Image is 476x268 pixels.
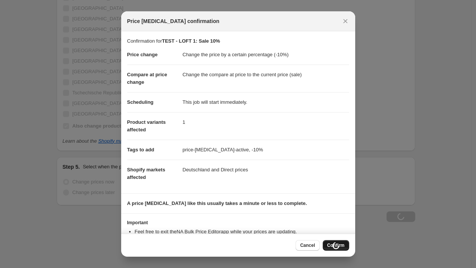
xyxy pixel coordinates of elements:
span: Shopify markets affected [127,167,165,180]
dd: Deutschland and Direct prices [183,160,349,180]
span: Price [MEDICAL_DATA] confirmation [127,17,220,25]
dd: 1 [183,112,349,132]
span: Product variants affected [127,119,166,132]
span: Price change [127,52,158,57]
b: A price [MEDICAL_DATA] like this usually takes a minute or less to complete. [127,200,307,206]
span: Tags to add [127,147,154,152]
dd: Change the compare at price to the current price (sale) [183,65,349,85]
span: Compare at price change [127,72,167,85]
li: Feel free to exit the NA Bulk Price Editor app while your prices are updating. [135,228,349,236]
dd: This job will start immediately. [183,92,349,112]
dd: price-[MEDICAL_DATA]-active, -10% [183,140,349,160]
span: Cancel [300,242,315,248]
button: Close [340,16,351,26]
span: Scheduling [127,99,154,105]
b: TEST - LOFT 1: Sale 10% [162,38,220,44]
p: Confirmation for [127,37,349,45]
h3: Important [127,220,349,226]
button: Cancel [296,240,319,251]
dd: Change the price by a certain percentage (-10%) [183,45,349,65]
